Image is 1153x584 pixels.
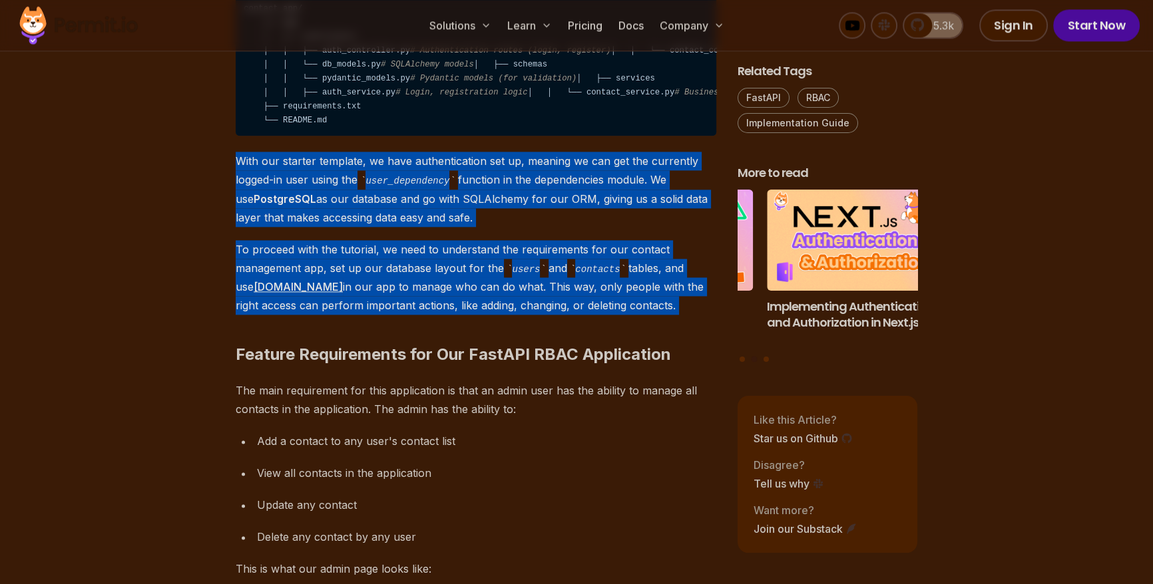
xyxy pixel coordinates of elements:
[573,299,753,332] h3: Implementing Multi-Tenant RBAC in Nuxt.js
[754,521,857,537] a: Join our Substack
[767,299,947,332] h3: Implementing Authentication and Authorization in Next.js
[424,12,497,39] button: Solutions
[754,502,857,518] p: Want more?
[738,166,917,182] h2: More to read
[257,464,716,482] div: View all contacts in the application
[563,12,608,39] a: Pricing
[754,412,853,428] p: Like this Article?
[767,190,947,291] img: Implementing Authentication and Authorization in Next.js
[613,12,649,39] a: Docs
[767,190,947,349] a: Implementing Authentication and Authorization in Next.jsImplementing Authentication and Authoriza...
[752,357,758,363] button: Go to slide 2
[754,476,824,492] a: Tell us why
[903,12,963,39] a: 5.3k
[754,457,824,473] p: Disagree?
[738,114,858,134] a: Implementation Guide
[798,88,839,108] a: RBAC
[236,559,716,578] p: This is what our admin page looks like:
[381,60,474,69] span: # SQLAlchemy models
[674,88,860,97] span: # Business logic for handling contacts
[357,173,458,189] code: user_dependency
[13,3,144,48] img: Permit logo
[754,430,853,446] a: Star us on Github
[740,357,745,362] button: Go to slide 1
[573,190,753,349] li: 1 of 3
[738,190,917,365] div: Posts
[257,527,716,546] div: Delete any contact by any user
[767,190,947,349] li: 2 of 3
[254,280,343,293] a: [DOMAIN_NAME]
[257,432,716,450] div: Add a contact to any user's contact list
[254,192,316,206] strong: PostgreSQL
[410,74,576,83] span: # Pydantic models (for validation)
[236,381,716,418] p: The main requirement for this application is that an admin user has the ability to manage all con...
[236,291,716,365] h2: Feature Requirements for Our FastAPI RBAC Application
[925,17,954,33] span: 5.3k
[979,9,1048,41] a: Sign In
[236,240,716,315] p: To proceed with the tutorial, we need to understand the requirements for our contact management a...
[738,88,790,108] a: FastAPI
[764,357,769,362] button: Go to slide 3
[236,152,716,227] p: With our starter template, we have authentication set up, meaning we can get the currently logged...
[1053,9,1140,41] a: Start Now
[738,64,917,80] h2: Related Tags
[567,261,628,277] code: contacts
[502,12,557,39] button: Learn
[395,88,527,97] span: # Login, registration logic
[504,261,549,277] code: users
[654,12,730,39] button: Company
[257,496,716,514] div: Update any contact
